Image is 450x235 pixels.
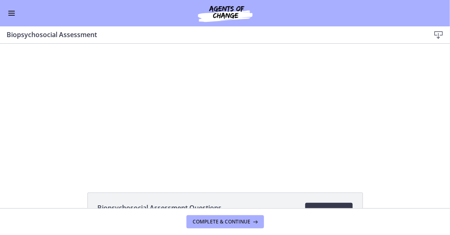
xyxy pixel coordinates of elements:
[7,30,417,40] h3: Biopsychosocial Assessment
[7,8,16,18] button: Enable menu
[312,206,346,216] span: Download
[305,203,353,219] a: Download
[193,219,251,225] span: Complete & continue
[176,3,275,23] img: Agents of Change
[186,215,264,228] button: Complete & continue
[98,203,222,213] span: Biopsychosocial Assessment Questions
